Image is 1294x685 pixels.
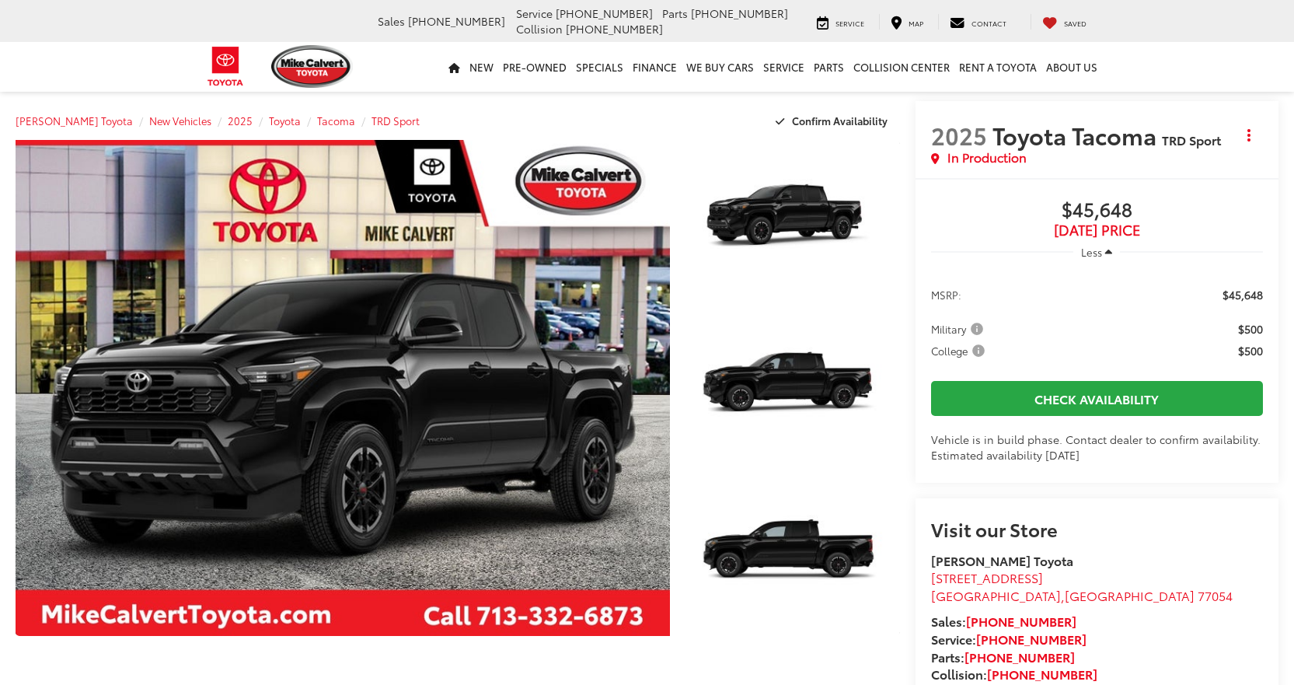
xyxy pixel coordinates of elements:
[685,138,902,301] img: 2025 Toyota Tacoma TRD Sport
[1222,287,1263,302] span: $45,648
[408,13,505,29] span: [PHONE_NUMBER]
[931,630,1086,648] strong: Service:
[566,21,663,37] span: [PHONE_NUMBER]
[931,612,1076,630] strong: Sales:
[931,321,989,337] button: Military
[931,586,1233,604] span: ,
[947,149,1027,166] span: In Production
[685,475,902,638] img: 2025 Toyota Tacoma TRD Sport
[931,665,1097,683] strong: Collision:
[16,114,133,128] a: [PERSON_NAME] Toyota
[976,630,1086,648] a: [PHONE_NUMBER]
[228,114,253,128] a: 2025
[792,114,888,128] span: Confirm Availability
[931,432,1263,463] div: Vehicle is in build phase. Contact dealer to confirm availability. Estimated availability [DATE]
[931,551,1073,569] strong: [PERSON_NAME] Toyota
[931,343,990,358] button: College
[971,18,1006,28] span: Contact
[571,42,628,92] a: Specials
[1238,343,1263,358] span: $500
[759,42,809,92] a: Service
[687,140,900,299] a: Expand Photo 1
[685,306,902,469] img: 2025 Toyota Tacoma TRD Sport
[931,199,1263,222] span: $45,648
[687,308,900,467] a: Expand Photo 2
[682,42,759,92] a: WE BUY CARS
[197,41,255,92] img: Toyota
[805,14,876,30] a: Service
[938,14,1018,30] a: Contact
[516,5,553,21] span: Service
[835,18,864,28] span: Service
[931,118,987,152] span: 2025
[378,13,405,29] span: Sales
[16,140,670,636] a: Expand Photo 0
[271,45,354,88] img: Mike Calvert Toyota
[1031,14,1098,30] a: My Saved Vehicles
[556,5,653,21] span: [PHONE_NUMBER]
[931,287,961,302] span: MSRP:
[809,42,849,92] a: Parts
[1081,245,1102,259] span: Less
[1065,586,1195,604] span: [GEOGRAPHIC_DATA]
[371,114,420,128] a: TRD Sport
[1247,129,1250,142] span: dropdown dots
[444,42,465,92] a: Home
[687,477,900,636] a: Expand Photo 3
[767,107,900,135] button: Confirm Availability
[931,648,1075,666] strong: Parts:
[1162,131,1221,149] span: TRD Sport
[849,42,954,92] a: Collision Center
[1041,42,1102,92] a: About Us
[465,42,498,92] a: New
[498,42,571,92] a: Pre-Owned
[966,612,1076,630] a: [PHONE_NUMBER]
[931,222,1263,238] span: [DATE] PRICE
[1073,238,1120,266] button: Less
[317,114,355,128] a: Tacoma
[964,648,1075,666] a: [PHONE_NUMBER]
[516,21,563,37] span: Collision
[931,586,1061,604] span: [GEOGRAPHIC_DATA]
[1064,18,1086,28] span: Saved
[931,568,1233,604] a: [STREET_ADDRESS] [GEOGRAPHIC_DATA],[GEOGRAPHIC_DATA] 77054
[662,5,688,21] span: Parts
[691,5,788,21] span: [PHONE_NUMBER]
[9,138,676,638] img: 2025 Toyota Tacoma TRD Sport
[931,381,1263,416] a: Check Availability
[1236,121,1263,149] button: Actions
[954,42,1041,92] a: Rent a Toyota
[149,114,211,128] a: New Vehicles
[1238,321,1263,337] span: $500
[269,114,301,128] a: Toyota
[628,42,682,92] a: Finance
[931,343,988,358] span: College
[992,118,1162,152] span: Toyota Tacoma
[931,519,1263,539] h2: Visit our Store
[987,665,1097,683] a: [PHONE_NUMBER]
[879,14,935,30] a: Map
[1198,586,1233,604] span: 77054
[909,18,923,28] span: Map
[931,321,986,337] span: Military
[931,568,1043,586] span: [STREET_ADDRESS]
